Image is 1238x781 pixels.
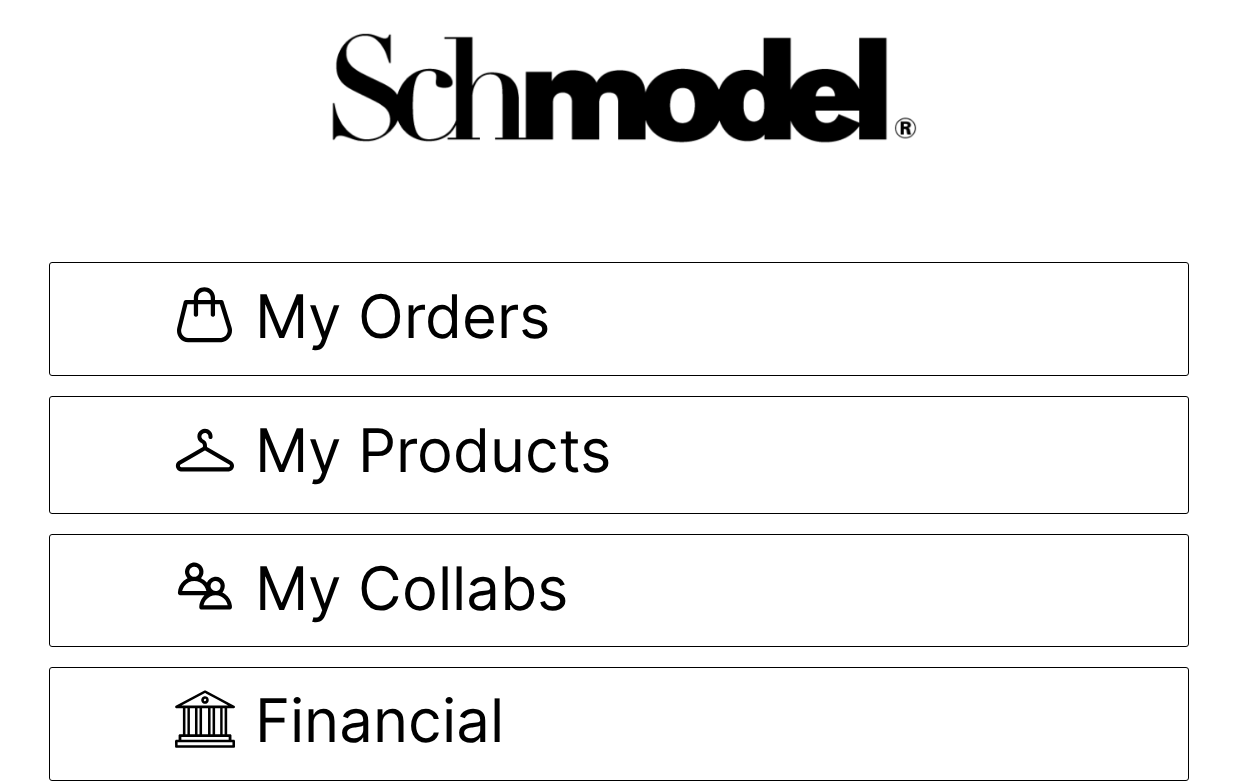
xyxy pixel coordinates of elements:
a: My Orders [49,262,1189,376]
a: My Products [49,396,1189,514]
span: My Orders [255,286,550,353]
span: My Products [255,420,611,490]
span: My Collabs [255,558,568,623]
a: My Collabs [49,534,1189,647]
span: Financial [255,690,504,757]
a: Financial [49,667,1189,781]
